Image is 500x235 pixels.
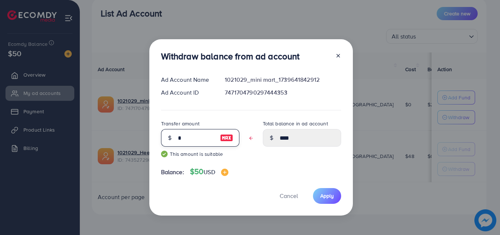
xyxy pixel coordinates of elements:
h3: Withdraw balance from ad account [161,51,300,62]
label: Total balance in ad account [263,120,328,127]
label: Transfer amount [161,120,199,127]
div: Ad Account ID [155,88,219,97]
div: Ad Account Name [155,76,219,84]
img: image [220,133,233,142]
span: USD [204,168,215,176]
button: Apply [313,188,341,204]
span: Balance: [161,168,184,176]
button: Cancel [270,188,307,204]
img: guide [161,151,168,157]
h4: $50 [190,167,228,176]
img: image [221,169,228,176]
small: This amount is suitable [161,150,239,158]
span: Apply [320,192,334,199]
span: Cancel [280,192,298,200]
div: 1021029_mini mart_1739641842912 [219,76,347,84]
div: 7471704790297444353 [219,88,347,97]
